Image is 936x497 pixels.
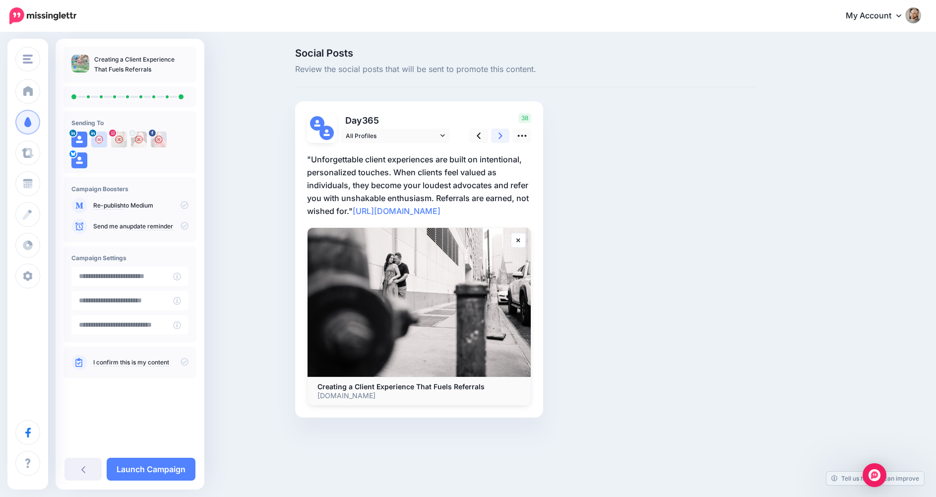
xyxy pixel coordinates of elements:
[94,55,188,74] p: Creating a Client Experience That Fuels Referrals
[319,126,334,140] img: user_default_image.png
[93,201,188,210] p: to Medium
[317,382,485,391] b: Creating a Client Experience That Fuels Referrals
[317,391,521,400] p: [DOMAIN_NAME]
[93,222,188,231] p: Send me an
[131,132,147,147] img: AAcHTtcBCNpun1ljofrCfxvntSGaKB98Cg21hlB6M2CMCh6FLNZIs96-c-77424.png
[353,206,440,216] a: [URL][DOMAIN_NAME]
[295,48,755,58] span: Social Posts
[93,358,169,366] a: I confirm this is my content
[23,55,33,64] img: menu.png
[71,132,87,147] img: user_default_image.png
[93,202,124,210] a: Re-publish
[836,4,921,28] a: My Account
[71,119,188,127] h4: Sending To
[71,254,188,262] h4: Campaign Settings
[826,472,924,485] a: Tell us how we can improve
[308,228,531,377] img: Creating a Client Experience That Fuels Referrals
[341,129,450,143] a: All Profiles
[295,63,755,76] span: Review the social posts that will be sent to promote this content.
[71,152,87,168] img: user_default_image.png
[151,132,167,147] img: 293272096_733569317667790_8278646181461342538_n-bsa134236.jpg
[341,113,451,128] p: Day
[863,463,886,487] div: Open Intercom Messenger
[126,222,173,230] a: update reminder
[111,132,127,147] img: 367970769_252280834413667_3871055010744689418_n-bsa134239.jpg
[9,7,76,24] img: Missinglettr
[346,131,438,141] span: All Profiles
[71,185,188,193] h4: Campaign Boosters
[518,113,531,123] span: 38
[91,132,107,147] img: user_default_image.png
[307,153,531,217] p: "Unforgettable client experiences are built on intentional, personalized touches. When clients fe...
[71,55,89,72] img: 838fd0e2885df8b2260f5a2fbfc2b48f_thumb.jpg
[362,115,379,126] span: 365
[310,116,324,131] img: user_default_image.png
